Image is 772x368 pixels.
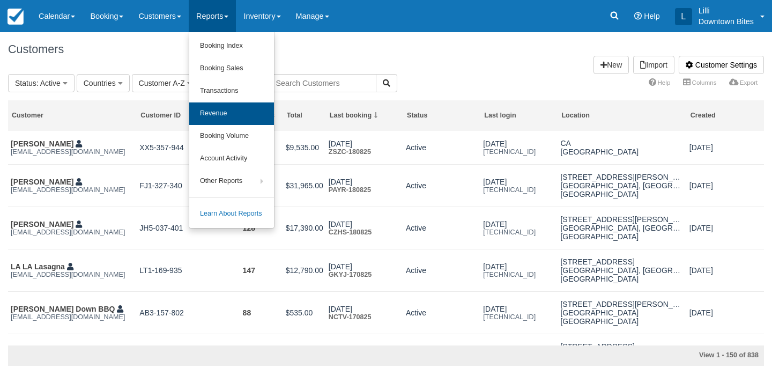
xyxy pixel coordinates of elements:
p: Lilli [699,5,754,16]
a: Import [633,56,674,74]
a: Booking Volume [189,125,274,148]
div: Last login [484,111,554,120]
td: Feb 10172.58.114.194 [480,292,558,334]
a: Booking Sales [189,57,274,80]
td: Josephine Chau kyotohibachiusa@gmail.com [8,165,137,207]
a: [PERSON_NAME] [11,220,73,229]
button: Customer A-Z [132,74,199,92]
a: Columns [677,75,723,90]
td: Oct 24, 2022 [687,165,764,207]
ul: Reports [189,32,274,229]
td: Today99.167.89.63 [480,249,558,292]
td: JH5-037-401 [137,207,240,249]
td: Active [403,292,480,334]
td: Locke Down BBQ lalockedownbbq@gmail.com [8,292,137,334]
td: LA LA Lasagna lalalasagnafoodtruck@gmail.com [8,249,137,292]
td: TodayPAYR-180825 [326,165,403,207]
button: Status: Active [8,74,75,92]
a: GKYJ-170825 [329,271,372,278]
td: Jun 4172.56.233.213 [480,165,558,207]
td: Jul 22104.28.124.87 [480,207,558,249]
td: 1200 S Figueroa Street, 920Los Angeles, CA, 90015United States [558,207,686,249]
td: Jun 21, 2018 [687,249,764,292]
td: LT1-169-935 [137,249,240,292]
div: Total [287,111,323,120]
td: Aug 17GKYJ-170825 [326,249,403,292]
em: [TECHNICAL_ID] [483,186,555,194]
span: Status [15,79,36,87]
td: AB3-157-802 [137,292,240,334]
td: Aug 8174.220.106.39 [480,131,558,165]
i: Help [634,12,642,20]
td: CAUnited States [558,131,686,165]
input: Search Customers [271,74,376,92]
td: Oct 21, 2019 [687,207,764,249]
em: [EMAIL_ADDRESS][DOMAIN_NAME] [11,186,134,194]
a: ZSZC-180825 [329,148,371,156]
ul: More [642,75,764,92]
span: : Active [36,79,61,87]
a: Customer Settings [679,56,764,74]
div: Created [691,111,761,120]
em: [EMAIL_ADDRESS][DOMAIN_NAME] [11,148,134,156]
a: [PERSON_NAME] [11,139,73,148]
td: Aug 17NCTV-170825 [326,292,403,334]
em: [TECHNICAL_ID] [483,271,555,278]
div: Last booking [330,111,400,120]
img: checkfront-main-nav-mini-logo.png [8,9,24,25]
td: 147 [240,249,283,292]
td: $12,790.00 [283,249,326,292]
button: Countries [77,74,130,92]
td: TodayZSZC-180825 [326,131,403,165]
td: $535.00 [283,292,326,334]
td: Active [403,207,480,249]
td: Active [403,131,480,165]
em: [TECHNICAL_ID] [483,148,555,156]
em: [TECHNICAL_ID] [483,313,555,321]
a: Learn About Reports [189,203,274,225]
a: PAYR-180825 [329,186,371,194]
span: Help [644,12,660,20]
a: NCTV-170825 [329,313,372,321]
a: LA LA Lasagna [11,262,65,271]
td: 3552 Locke aveLa, CA, 90032United States [558,292,686,334]
a: CZHS-180825 [329,229,372,236]
td: Aug 17, 2021 [687,292,764,334]
a: Booking Index [189,35,274,57]
a: Transactions [189,80,274,102]
span: Customer A-Z [139,79,185,87]
a: New [593,56,629,74]
div: Customer ID [140,111,236,120]
p: Downtown Bites [699,16,754,27]
span: Countries [84,79,116,87]
div: View 1 - 150 of 838 [517,351,759,360]
td: $31,965.00 [283,165,326,207]
a: Account Activity [189,148,274,170]
a: [PERSON_NAME] Down BBQ [11,305,115,313]
td: Active [403,249,480,292]
td: Apr 19, 2016 [687,131,764,165]
td: TodayCZHS-180825 [326,207,403,249]
em: [TECHNICAL_ID] [483,229,555,236]
div: Customer [12,111,133,120]
div: Location [561,111,683,120]
td: Active [403,165,480,207]
td: $17,390.00 [283,207,326,249]
a: 88 [243,308,251,317]
em: [EMAIL_ADDRESS][DOMAIN_NAME] [11,229,134,236]
a: Help [642,75,677,90]
h1: Customers [8,43,764,56]
a: Other Reports [189,170,274,193]
td: $9,535.00 [283,131,326,165]
td: Jeries Rabie jeries@5elementosla.com [8,207,137,249]
td: 3976 S Figueroa StreetLOS ANGELES, CA, 90037United States [558,165,686,207]
td: 88 [240,292,283,334]
a: Export [723,75,764,90]
div: L [675,8,692,25]
td: FJ1-327-340 [137,165,240,207]
div: Status [407,111,477,120]
a: [PERSON_NAME] [11,178,73,186]
td: William Sloggatt bill@wisebarbecue.com [8,131,137,165]
td: XX5-357-944 [137,131,240,165]
a: Revenue [189,102,274,125]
